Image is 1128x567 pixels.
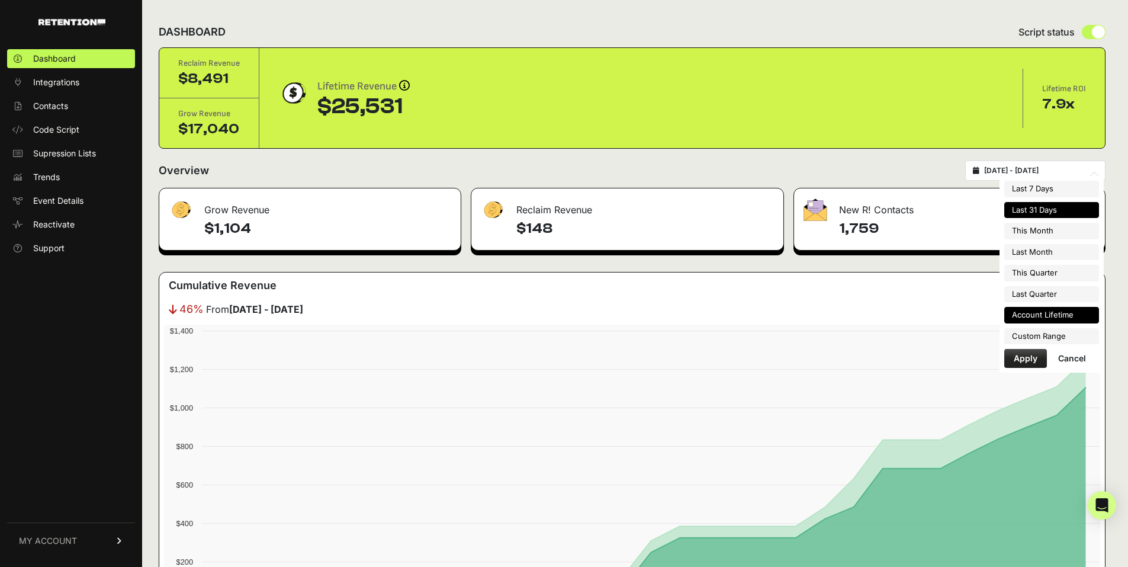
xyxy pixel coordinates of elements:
[1018,25,1075,39] span: Script status
[317,95,410,118] div: $25,531
[1004,286,1099,303] li: Last Quarter
[471,188,783,224] div: Reclaim Revenue
[33,53,76,65] span: Dashboard
[1049,349,1095,368] button: Cancel
[1004,202,1099,219] li: Last 31 Days
[278,78,308,108] img: dollar-coin-05c43ed7efb7bc0c12610022525b4bbbb207c7efeef5aecc26f025e68dcafac9.png
[7,191,135,210] a: Event Details
[7,49,135,68] a: Dashboard
[794,188,1105,224] div: New R! Contacts
[317,78,410,95] div: Lifetime Revenue
[170,326,193,335] text: $1,400
[1004,265,1099,281] li: This Quarter
[170,365,193,374] text: $1,200
[33,76,79,88] span: Integrations
[804,198,827,221] img: fa-envelope-19ae18322b30453b285274b1b8af3d052b27d846a4fbe8435d1a52b978f639a2.png
[7,523,135,559] a: MY ACCOUNT
[7,97,135,116] a: Contacts
[33,124,79,136] span: Code Script
[179,301,204,318] span: 46%
[1042,95,1086,114] div: 7.9x
[33,219,75,230] span: Reactivate
[1004,244,1099,261] li: Last Month
[178,108,240,120] div: Grow Revenue
[169,198,192,222] img: fa-dollar-13500eef13a19c4ab2b9ed9ad552e47b0d9fc28b02b83b90ba0e00f96d6372e9.png
[1004,307,1099,323] li: Account Lifetime
[176,442,193,451] text: $800
[1004,328,1099,345] li: Custom Range
[19,535,77,547] span: MY ACCOUNT
[33,195,83,207] span: Event Details
[176,519,193,528] text: $400
[1004,223,1099,239] li: This Month
[178,69,240,88] div: $8,491
[229,303,303,315] strong: [DATE] - [DATE]
[159,24,226,40] h2: DASHBOARD
[1088,491,1116,520] div: Open Intercom Messenger
[33,171,60,183] span: Trends
[159,188,461,224] div: Grow Revenue
[176,558,193,566] text: $200
[178,120,240,139] div: $17,040
[516,219,774,238] h4: $148
[206,302,303,316] span: From
[178,57,240,69] div: Reclaim Revenue
[159,162,209,179] h2: Overview
[38,19,105,25] img: Retention.com
[204,219,451,238] h4: $1,104
[7,73,135,92] a: Integrations
[33,242,65,254] span: Support
[176,480,193,489] text: $600
[7,144,135,163] a: Supression Lists
[839,219,1095,238] h4: 1,759
[170,403,193,412] text: $1,000
[481,198,504,222] img: fa-dollar-13500eef13a19c4ab2b9ed9ad552e47b0d9fc28b02b83b90ba0e00f96d6372e9.png
[169,277,277,294] h3: Cumulative Revenue
[1042,83,1086,95] div: Lifetime ROI
[33,148,96,159] span: Supression Lists
[1004,181,1099,197] li: Last 7 Days
[7,168,135,187] a: Trends
[7,239,135,258] a: Support
[7,215,135,234] a: Reactivate
[7,120,135,139] a: Code Script
[33,100,68,112] span: Contacts
[1004,349,1047,368] button: Apply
